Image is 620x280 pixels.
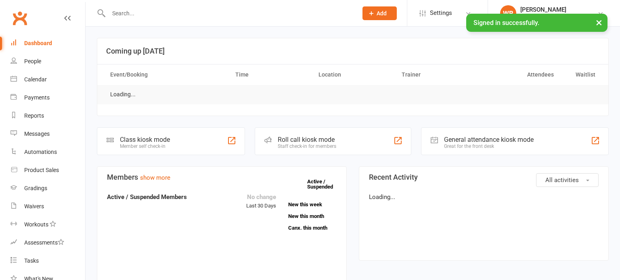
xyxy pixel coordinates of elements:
p: Loading... [369,192,599,202]
div: General attendance kiosk mode [444,136,534,143]
div: Workouts [24,221,48,228]
div: Class kiosk mode [120,136,170,143]
div: Assessments [24,239,64,246]
div: Calendar [24,76,47,83]
a: Payments [10,89,85,107]
div: People [24,58,41,64]
div: Member self check-in [120,143,170,149]
th: Trainer [394,64,478,85]
div: Premier Martial Arts Harrogate [520,13,597,21]
th: Time [228,64,311,85]
th: Waitlist [561,64,603,85]
a: Assessments [10,234,85,252]
div: Waivers [24,203,44,209]
h3: Members [107,173,337,181]
div: WB [500,5,516,21]
button: All activities [536,173,599,187]
div: Messages [24,131,50,137]
div: Dashboard [24,40,52,46]
a: Active / Suspended [307,173,343,195]
a: Product Sales [10,161,85,179]
a: Workouts [10,216,85,234]
strong: Active / Suspended Members [107,193,187,201]
a: Messages [10,125,85,143]
div: Reports [24,112,44,119]
span: Signed in successfully. [473,19,539,27]
td: Loading... [103,85,143,104]
a: New this week [288,202,337,207]
a: Waivers [10,197,85,216]
a: Gradings [10,179,85,197]
a: Calendar [10,71,85,89]
div: No change [246,192,276,202]
a: Dashboard [10,34,85,52]
div: Product Sales [24,167,59,173]
div: Staff check-in for members [278,143,336,149]
span: Settings [430,4,452,22]
div: [PERSON_NAME] [520,6,597,13]
th: Location [311,64,394,85]
span: All activities [545,176,579,184]
a: Canx. this month [288,225,337,230]
div: Tasks [24,257,39,264]
a: Tasks [10,252,85,270]
div: Roll call kiosk mode [278,136,336,143]
a: New this month [288,214,337,219]
button: × [592,14,606,31]
a: Clubworx [10,8,30,28]
div: Last 30 Days [246,192,276,210]
div: Great for the front desk [444,143,534,149]
span: Add [377,10,387,17]
div: Payments [24,94,50,101]
div: Gradings [24,185,47,191]
th: Attendees [478,64,561,85]
a: Automations [10,143,85,161]
h3: Recent Activity [369,173,599,181]
h3: Coming up [DATE] [106,47,599,55]
button: Add [362,6,397,20]
div: Automations [24,149,57,155]
input: Search... [106,8,352,19]
a: show more [140,174,170,181]
th: Event/Booking [103,64,228,85]
a: People [10,52,85,71]
a: Reports [10,107,85,125]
